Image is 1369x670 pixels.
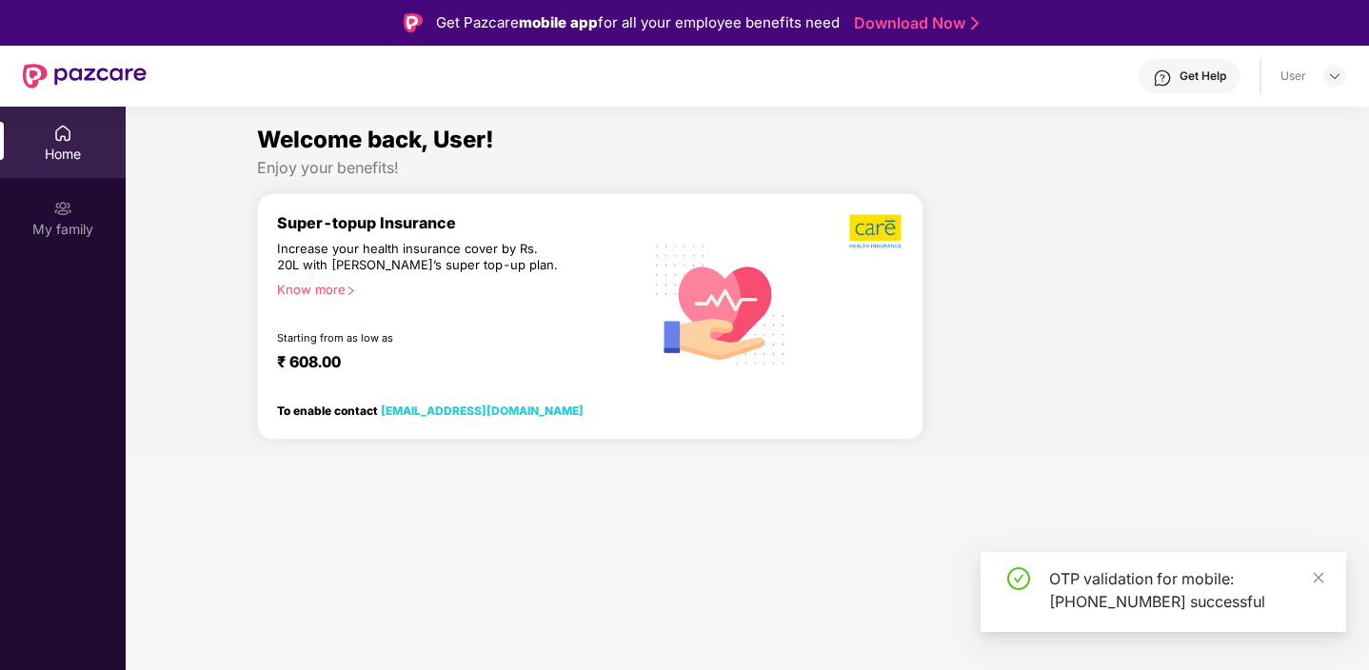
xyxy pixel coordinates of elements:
[643,224,800,383] img: svg+xml;base64,PHN2ZyB4bWxucz0iaHR0cDovL3d3dy53My5vcmcvMjAwMC9zdmciIHhtbG5zOnhsaW5rPSJodHRwOi8vd3...
[381,404,584,418] a: [EMAIL_ADDRESS][DOMAIN_NAME]
[1280,69,1306,84] div: User
[346,286,356,296] span: right
[1153,69,1172,88] img: svg+xml;base64,PHN2ZyBpZD0iSGVscC0zMngzMiIgeG1sbnM9Imh0dHA6Ly93d3cudzMub3JnLzIwMDAvc3ZnIiB3aWR0aD...
[1180,69,1226,84] div: Get Help
[404,13,423,32] img: Logo
[277,404,584,417] div: To enable contact
[277,241,561,274] div: Increase your health insurance cover by Rs. 20L with [PERSON_NAME]’s super top-up plan.
[1049,567,1323,613] div: OTP validation for mobile: [PHONE_NUMBER] successful
[849,213,903,249] img: b5dec4f62d2307b9de63beb79f102df3.png
[53,124,72,143] img: svg+xml;base64,PHN2ZyBpZD0iSG9tZSIgeG1sbnM9Imh0dHA6Ly93d3cudzMub3JnLzIwMDAvc3ZnIiB3aWR0aD0iMjAiIG...
[257,126,494,153] span: Welcome back, User!
[1312,571,1325,584] span: close
[53,199,72,218] img: svg+xml;base64,PHN2ZyB3aWR0aD0iMjAiIGhlaWdodD0iMjAiIHZpZXdCb3g9IjAgMCAyMCAyMCIgZmlsbD0ibm9uZSIgeG...
[436,11,840,34] div: Get Pazcare for all your employee benefits need
[519,13,598,31] strong: mobile app
[1007,567,1030,590] span: check-circle
[23,64,147,89] img: New Pazcare Logo
[1327,69,1342,84] img: svg+xml;base64,PHN2ZyBpZD0iRHJvcGRvd24tMzJ4MzIiIHhtbG5zPSJodHRwOi8vd3d3LnczLm9yZy8yMDAwL3N2ZyIgd2...
[277,352,624,375] div: ₹ 608.00
[277,282,631,295] div: Know more
[854,13,973,33] a: Download Now
[277,213,643,232] div: Super-topup Insurance
[257,158,1239,178] div: Enjoy your benefits!
[277,331,562,345] div: Starting from as low as
[971,13,979,33] img: Stroke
